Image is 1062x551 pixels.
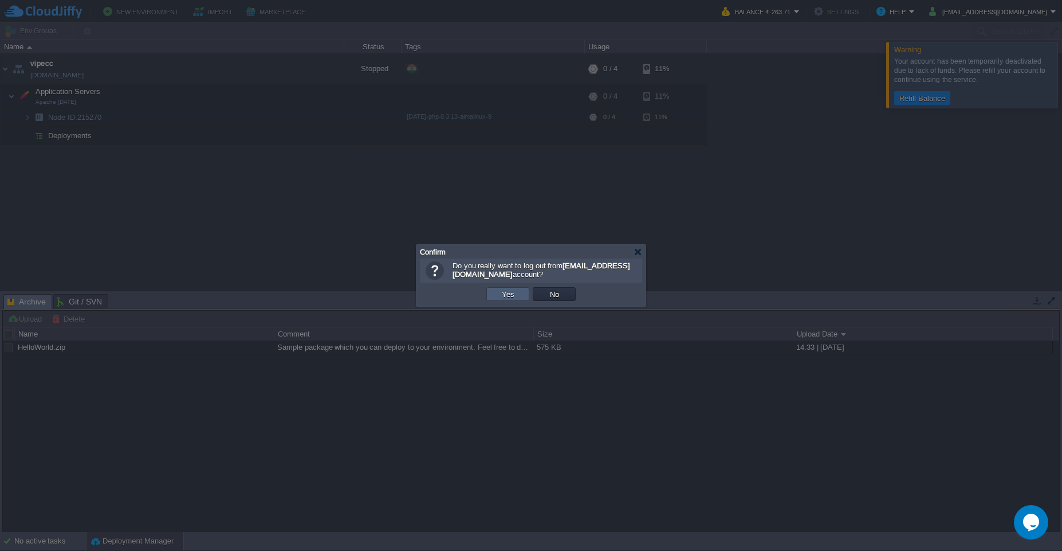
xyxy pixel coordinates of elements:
[546,289,563,299] button: No
[498,289,518,299] button: Yes
[1014,505,1051,540] iframe: chat widget
[453,261,630,279] b: [EMAIL_ADDRESS][DOMAIN_NAME]
[453,261,630,279] span: Do you really want to log out from account?
[420,248,446,256] span: Confirm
